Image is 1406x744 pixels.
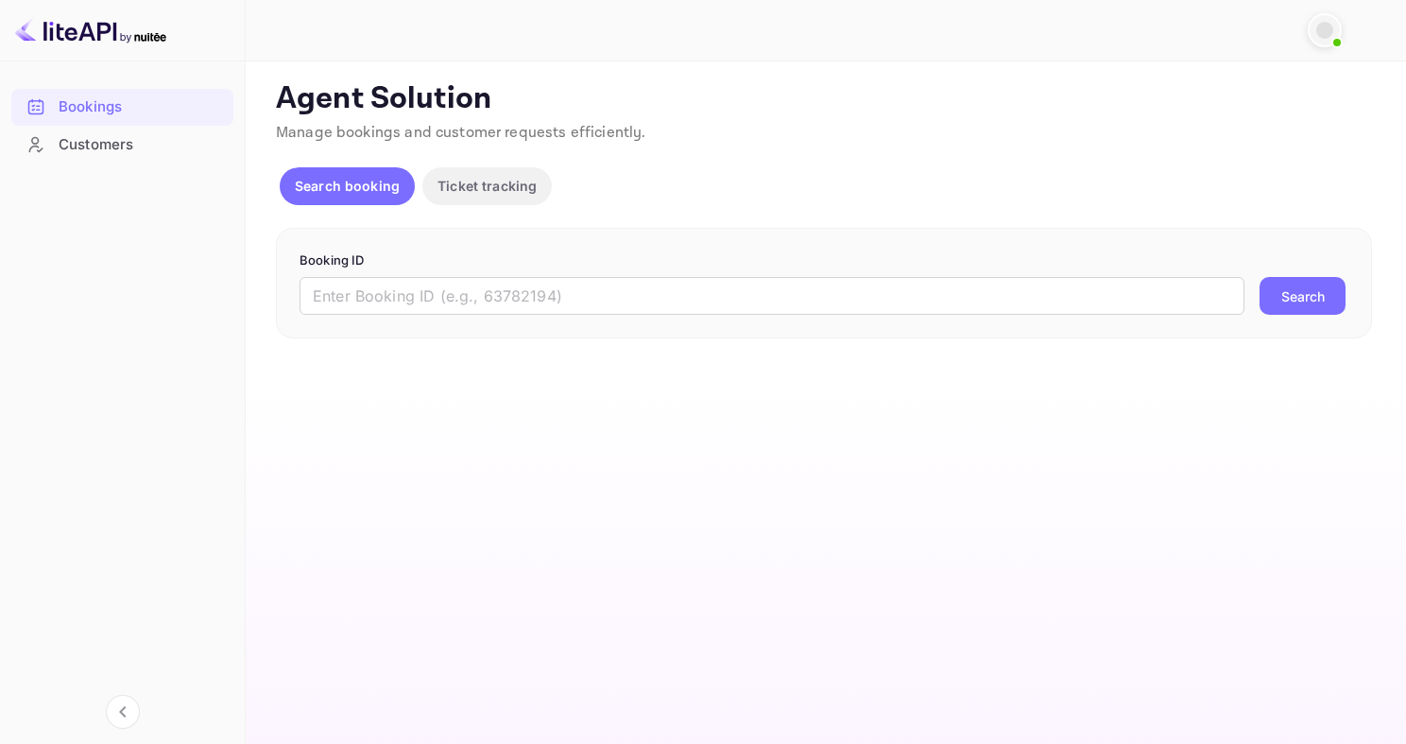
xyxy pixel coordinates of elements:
a: Bookings [11,89,233,124]
p: Agent Solution [276,80,1372,118]
a: Customers [11,127,233,162]
p: Ticket tracking [437,176,537,196]
button: Search [1260,277,1346,315]
div: Bookings [59,96,224,118]
div: Bookings [11,89,233,126]
button: Collapse navigation [106,695,140,729]
div: Customers [11,127,233,164]
img: LiteAPI logo [15,15,166,45]
input: Enter Booking ID (e.g., 63782194) [300,277,1244,315]
span: Manage bookings and customer requests efficiently. [276,123,646,143]
p: Booking ID [300,251,1348,270]
div: Customers [59,134,224,156]
p: Search booking [295,176,400,196]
